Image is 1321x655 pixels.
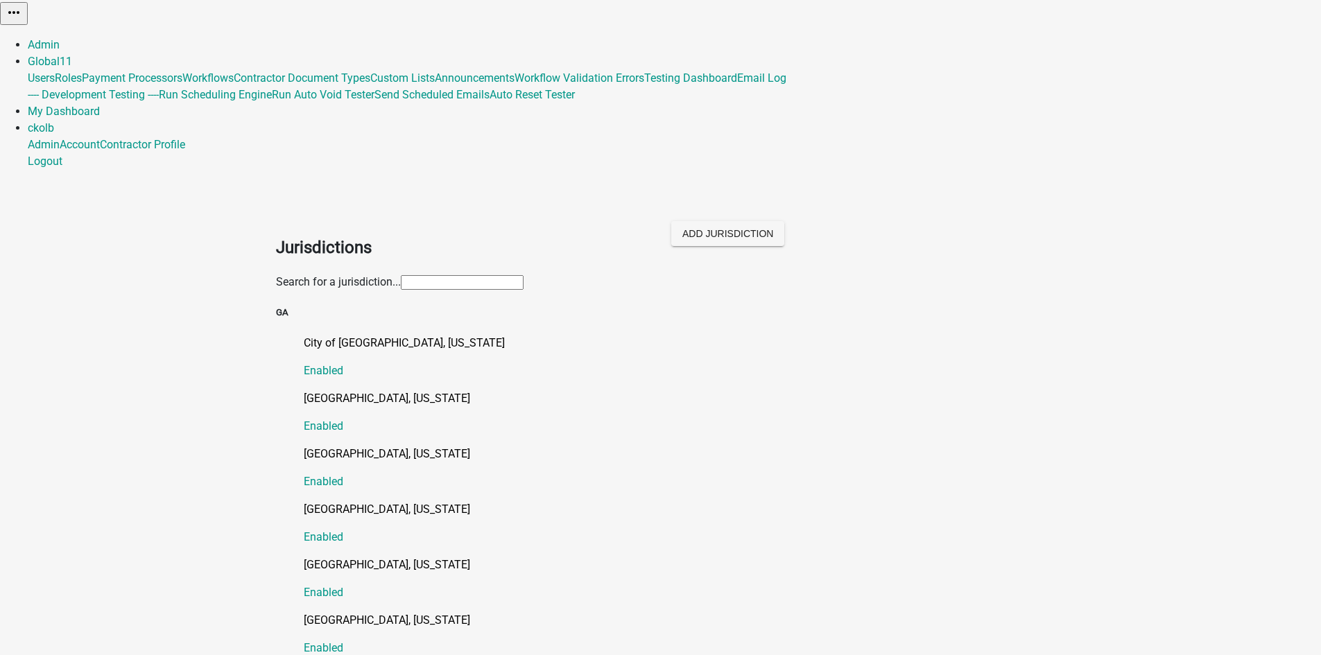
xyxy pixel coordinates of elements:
[28,121,54,134] a: ckolb
[182,71,234,85] a: Workflows
[6,4,22,21] i: more_horiz
[28,88,159,101] a: ---- Development Testing ----
[304,418,1046,435] p: Enabled
[304,446,1046,462] p: [GEOGRAPHIC_DATA], [US_STATE]
[304,501,1046,545] a: [GEOGRAPHIC_DATA], [US_STATE]Enabled
[276,235,650,260] h2: Jurisdictions
[28,105,100,118] a: My Dashboard
[28,137,1321,170] div: ckolb
[304,335,1046,351] p: City of [GEOGRAPHIC_DATA], [US_STATE]
[490,88,575,101] a: Auto Reset Tester
[304,446,1046,490] a: [GEOGRAPHIC_DATA], [US_STATE]Enabled
[28,138,60,151] a: Admin
[304,584,1046,601] p: Enabled
[28,71,55,85] a: Users
[304,529,1046,545] p: Enabled
[234,71,370,85] a: Contractor Document Types
[82,71,182,85] a: Payment Processors
[435,71,515,85] a: Announcements
[515,71,644,85] a: Workflow Validation Errors
[272,88,374,101] a: Run Auto Void Tester
[304,557,1046,601] a: [GEOGRAPHIC_DATA], [US_STATE]Enabled
[304,612,1046,629] p: [GEOGRAPHIC_DATA], [US_STATE]
[28,55,72,68] a: Global11
[304,557,1046,573] p: [GEOGRAPHIC_DATA], [US_STATE]
[304,335,1046,379] a: City of [GEOGRAPHIC_DATA], [US_STATE]Enabled
[644,71,737,85] a: Testing Dashboard
[304,390,1046,407] p: [GEOGRAPHIC_DATA], [US_STATE]
[28,70,1321,103] div: Global11
[100,138,185,151] a: Contractor Profile
[55,71,82,85] a: Roles
[374,88,490,101] a: Send Scheduled Emails
[671,221,784,246] button: Add Jurisdiction
[276,275,401,288] label: Search for a jurisdiction...
[60,138,100,151] a: Account
[28,155,62,168] a: Logout
[737,71,786,85] a: Email Log
[28,38,60,51] a: Admin
[304,501,1046,518] p: [GEOGRAPHIC_DATA], [US_STATE]
[304,390,1046,435] a: [GEOGRAPHIC_DATA], [US_STATE]Enabled
[60,55,72,68] span: 11
[159,88,272,101] a: Run Scheduling Engine
[304,473,1046,490] p: Enabled
[276,306,1046,320] h5: GA
[304,363,1046,379] p: Enabled
[370,71,435,85] a: Custom Lists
